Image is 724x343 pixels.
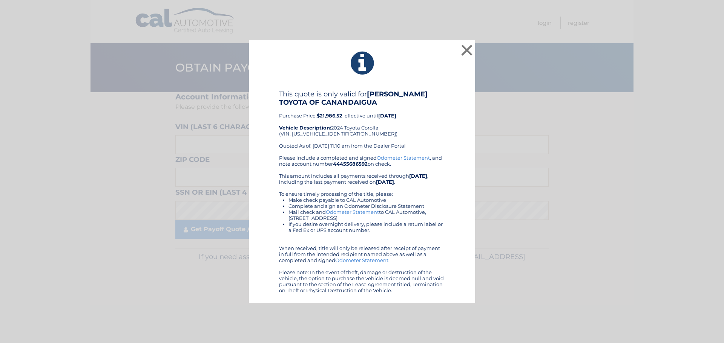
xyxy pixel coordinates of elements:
li: Mail check and to CAL Automotive, [STREET_ADDRESS] [288,209,445,221]
a: Odometer Statement [335,257,388,263]
strong: Vehicle Description: [279,125,331,131]
li: Make check payable to CAL Automotive [288,197,445,203]
h4: This quote is only valid for [279,90,445,107]
b: 44455686592 [333,161,368,167]
button: × [459,43,474,58]
b: $21,986.52 [317,113,342,119]
a: Odometer Statement [377,155,430,161]
li: Complete and sign an Odometer Disclosure Statement [288,203,445,209]
b: [DATE] [409,173,427,179]
b: [PERSON_NAME] TOYOTA OF CANANDAIGUA [279,90,428,107]
div: Please include a completed and signed , and note account number on check. This amount includes al... [279,155,445,293]
b: [DATE] [376,179,394,185]
a: Odometer Statement [326,209,379,215]
div: Purchase Price: , effective until 2024 Toyota Corolla (VIN: [US_VEHICLE_IDENTIFICATION_NUMBER]) Q... [279,90,445,155]
li: If you desire overnight delivery, please include a return label or a Fed Ex or UPS account number. [288,221,445,233]
b: [DATE] [378,113,396,119]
